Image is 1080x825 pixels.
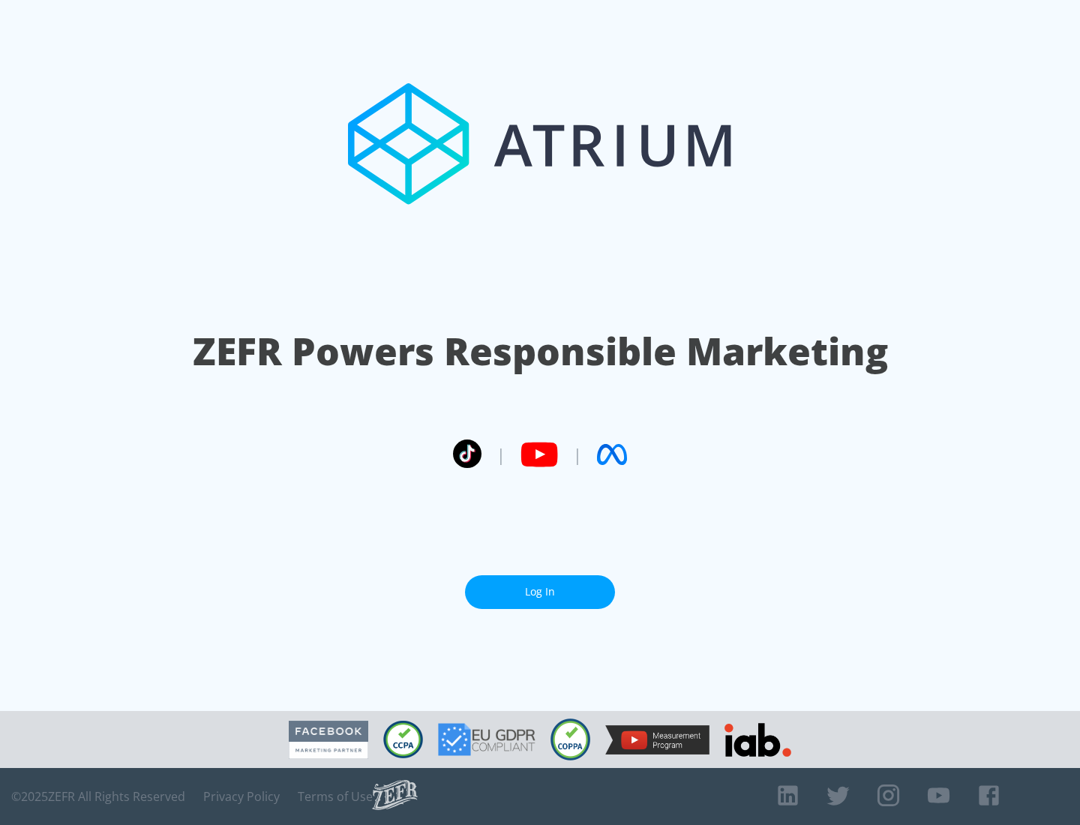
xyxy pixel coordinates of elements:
a: Log In [465,575,615,609]
img: GDPR Compliant [438,723,535,756]
h1: ZEFR Powers Responsible Marketing [193,325,888,377]
img: COPPA Compliant [550,718,590,760]
span: © 2025 ZEFR All Rights Reserved [11,789,185,804]
a: Privacy Policy [203,789,280,804]
span: | [573,443,582,466]
img: IAB [724,723,791,757]
img: YouTube Measurement Program [605,725,709,754]
a: Terms of Use [298,789,373,804]
img: Facebook Marketing Partner [289,721,368,759]
img: CCPA Compliant [383,721,423,758]
span: | [496,443,505,466]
